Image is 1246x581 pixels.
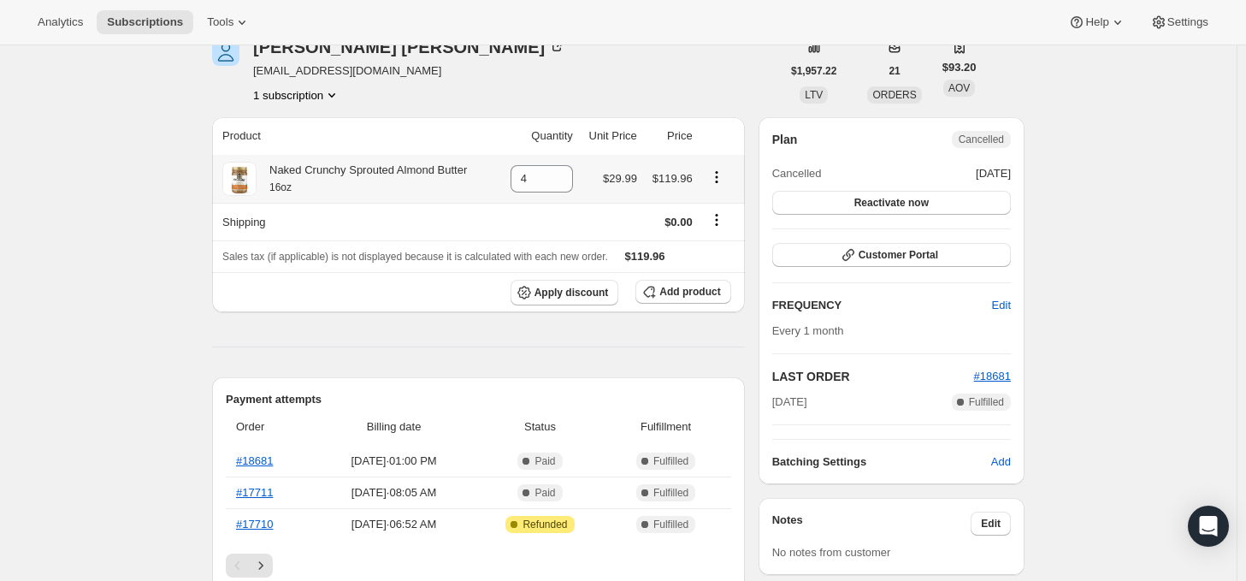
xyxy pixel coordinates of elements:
span: Every 1 month [772,324,844,337]
span: $119.96 [625,250,665,263]
span: Sales tax (if applicable) is not displayed because it is calculated with each new order. [222,251,608,263]
span: Fulfilled [969,395,1004,409]
span: Cancelled [959,133,1004,146]
div: Naked Crunchy Sprouted Almond Butter [257,162,467,196]
a: #18681 [974,370,1011,382]
th: Product [212,117,498,155]
span: Fulfilled [653,518,688,531]
h2: LAST ORDER [772,368,974,385]
button: 21 [878,59,910,83]
span: $1,957.22 [791,64,836,78]
button: Product actions [703,168,730,187]
span: Edit [992,297,1011,314]
span: LTV [805,89,823,101]
h2: Plan [772,131,798,148]
span: Status [479,418,600,436]
span: Customer Portal [859,248,938,262]
span: [DATE] [772,394,807,411]
button: Edit [982,292,1021,319]
a: #18681 [236,454,273,467]
button: Add [981,448,1021,476]
span: Subscriptions [107,15,183,29]
img: product img [222,162,257,196]
span: No notes from customer [772,546,891,559]
h6: Batching Settings [772,454,991,471]
button: Settings [1140,10,1219,34]
div: Open Intercom Messenger [1188,506,1229,547]
span: Edit [981,517,1001,531]
button: Reactivate now [772,191,1011,215]
span: AOV [948,82,970,94]
span: Fulfilled [653,454,688,468]
th: Price [642,117,698,155]
span: [EMAIL_ADDRESS][DOMAIN_NAME] [253,62,565,80]
div: [PERSON_NAME] [PERSON_NAME] [253,39,565,56]
h3: Notes [772,512,971,536]
span: Apply discount [534,286,609,299]
h2: Payment attempts [226,391,731,408]
span: Tools [207,15,233,29]
a: #17710 [236,518,273,531]
span: Analytics [38,15,83,29]
button: Analytics [27,10,93,34]
button: Add product [635,280,730,304]
h2: FREQUENCY [772,297,992,314]
button: Shipping actions [703,210,730,229]
th: Order [226,408,314,446]
nav: Pagination [226,554,731,578]
button: Next [249,554,273,578]
span: Cancelled [772,165,822,182]
span: Settings [1167,15,1208,29]
th: Unit Price [578,117,642,155]
button: Subscriptions [97,10,193,34]
span: $93.20 [942,59,977,76]
span: Reactivate now [854,196,929,210]
span: Fulfilled [653,486,688,500]
button: Product actions [253,86,340,104]
span: Add product [659,285,720,299]
span: Paid [534,454,555,468]
th: Shipping [212,203,498,240]
button: Customer Portal [772,243,1011,267]
button: Apply discount [511,280,619,305]
button: Help [1058,10,1136,34]
span: [DATE] [976,165,1011,182]
button: #18681 [974,368,1011,385]
span: Refunded [523,518,567,531]
span: Billing date [319,418,469,436]
button: Tools [197,10,261,34]
span: Fulfillment [611,418,720,436]
a: #17711 [236,486,273,499]
span: $0.00 [664,216,693,228]
span: $29.99 [603,172,637,185]
span: [DATE] · 08:05 AM [319,484,469,501]
th: Quantity [498,117,577,155]
span: ORDERS [872,89,916,101]
span: [DATE] · 06:52 AM [319,516,469,533]
span: 21 [889,64,900,78]
span: $119.96 [653,172,693,185]
span: Help [1085,15,1108,29]
span: Add [991,454,1011,471]
span: [DATE] · 01:00 PM [319,453,469,470]
button: Edit [971,512,1011,536]
small: 16oz [269,181,292,193]
span: Paid [534,486,555,500]
span: Denise Myers [212,39,239,66]
button: $1,957.22 [781,59,847,83]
